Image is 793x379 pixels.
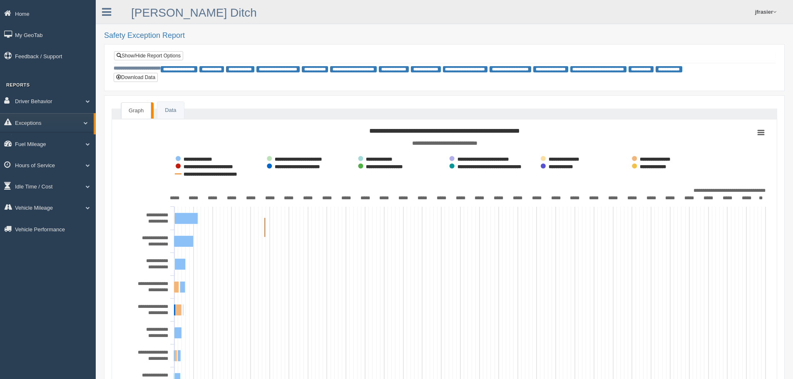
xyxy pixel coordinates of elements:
[121,102,151,119] a: Graph
[114,73,158,82] button: Download Data
[104,32,785,40] h2: Safety Exception Report
[157,102,184,119] a: Data
[131,6,257,19] a: [PERSON_NAME] Ditch
[114,51,183,60] a: Show/Hide Report Options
